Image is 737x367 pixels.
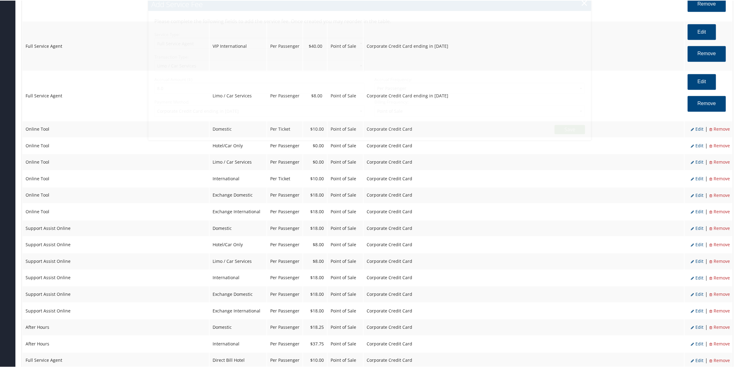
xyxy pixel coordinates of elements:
[303,286,327,302] td: $18.00
[210,203,267,219] td: Exchange International
[703,240,709,248] li: |
[688,24,716,39] button: Edit
[688,74,716,89] button: Edit
[210,154,267,170] td: Limo / Car Services
[22,236,209,252] td: Support Assist Online
[331,208,356,214] span: Point of Sale
[364,336,684,352] td: Corporate Credit Card
[331,175,356,181] span: Point of Sale
[709,208,730,214] span: Remove
[709,340,730,346] span: Remove
[691,175,703,181] span: Edit
[303,336,327,352] td: $37.75
[303,236,327,252] td: $8.00
[703,307,709,315] li: |
[270,258,299,264] span: Per Passenger
[270,142,299,148] span: Per Passenger
[703,323,709,331] li: |
[154,76,365,82] label: Accrual Amount ($):
[270,159,299,165] span: Per Passenger
[210,253,267,269] td: Limo / Car Services
[709,291,730,297] span: Remove
[691,241,703,247] span: Edit
[555,124,585,134] a: Save
[703,141,709,149] li: |
[331,192,356,198] span: Point of Sale
[691,291,703,297] span: Edit
[270,208,299,214] span: Per Passenger
[270,192,299,198] span: Per Passenger
[270,291,299,297] span: Per Passenger
[22,220,209,236] td: Support Assist Online
[709,275,730,280] span: Remove
[374,76,412,82] label: Accrual Frequency :
[22,21,209,70] td: Full Service Agent
[709,192,730,198] span: Remove
[709,225,730,231] span: Remove
[703,356,709,364] li: |
[331,274,356,280] span: Point of Sale
[270,357,299,363] span: Per Passenger
[703,174,709,182] li: |
[22,170,209,186] td: Online Tool
[364,154,684,170] td: Corporate Credit Card
[364,286,684,302] td: Corporate Credit Card
[364,303,684,319] td: Corporate Credit Card
[709,142,730,148] span: Remove
[709,258,730,264] span: Remove
[210,286,267,302] td: Exchange Domestic
[364,187,684,203] td: Corporate Credit Card
[691,225,703,231] span: Edit
[703,224,709,232] li: |
[709,159,730,165] span: Remove
[331,324,356,330] span: Point of Sale
[691,159,703,165] span: Edit
[22,203,209,219] td: Online Tool
[364,220,684,236] td: Corporate Credit Card
[691,308,703,313] span: Edit
[303,170,327,186] td: $10.00
[691,142,703,148] span: Edit
[22,253,209,269] td: Support Assist Online
[709,126,730,132] span: Remove
[374,99,409,105] label: Billing Frequency:
[709,175,730,181] span: Remove
[210,220,267,236] td: Domestic
[709,241,730,247] span: Remove
[691,126,703,132] span: Edit
[709,308,730,313] span: Remove
[154,17,580,25] p: Please complete the following fields to add the service fee. Once created you may reorder in the ...
[270,324,299,330] span: Per Passenger
[303,203,327,219] td: $18.00
[210,170,267,186] td: International
[364,253,684,269] td: Corporate Credit Card
[331,340,356,346] span: Point of Sale
[691,275,703,280] span: Edit
[270,225,299,231] span: Per Passenger
[691,340,703,346] span: Edit
[270,308,299,313] span: Per Passenger
[303,220,327,236] td: $18.00
[364,170,684,186] td: Corporate Credit Card
[691,192,703,198] span: Edit
[331,225,356,231] span: Point of Sale
[210,270,267,286] td: International
[331,142,356,148] span: Point of Sale
[691,324,703,330] span: Edit
[303,270,327,286] td: $18.00
[703,257,709,265] li: |
[22,121,209,137] td: Online Tool
[154,99,365,105] label: Payment Method:
[270,340,299,346] span: Per Passenger
[331,357,356,363] span: Point of Sale
[154,54,365,60] label: Transaction Type:
[364,270,684,286] td: Corporate Credit Card
[22,154,209,170] td: Online Tool
[22,187,209,203] td: Online Tool
[364,319,684,335] td: Corporate Credit Card
[210,319,267,335] td: Domestic
[364,236,684,252] td: Corporate Credit Card
[364,203,684,219] td: Corporate Credit Card
[703,125,709,133] li: |
[270,175,290,181] span: Per Ticket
